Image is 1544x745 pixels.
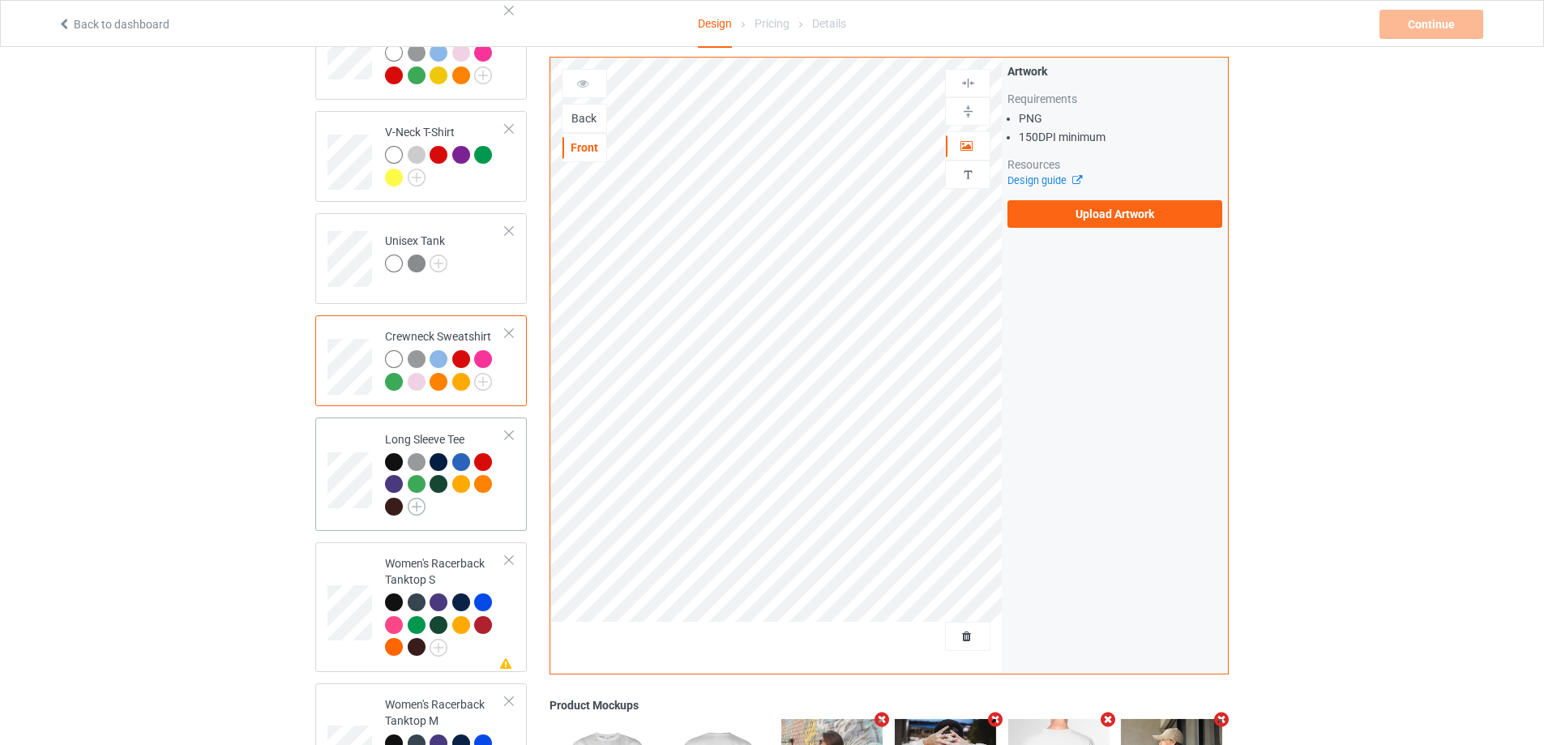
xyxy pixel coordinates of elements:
div: Long Sleeve Tee [315,417,527,531]
li: PNG [1019,110,1222,126]
div: Women's Racerback Tanktop S [315,542,527,672]
img: svg+xml;base64,PD94bWwgdmVyc2lvbj0iMS4wIiBlbmNvZGluZz0iVVRGLTgiPz4KPHN2ZyB3aWR0aD0iMjJweCIgaGVpZ2... [474,373,492,391]
img: heather_texture.png [408,255,426,272]
i: Remove mockup [872,711,892,728]
div: Requirements [1007,91,1222,107]
img: svg+xml;base64,PD94bWwgdmVyc2lvbj0iMS4wIiBlbmNvZGluZz0iVVRGLTgiPz4KPHN2ZyB3aWR0aD0iMjJweCIgaGVpZ2... [474,66,492,84]
div: Front [562,139,606,156]
div: Unisex Tank [385,233,447,272]
div: Details [812,1,846,46]
img: svg+xml;base64,PD94bWwgdmVyc2lvbj0iMS4wIiBlbmNvZGluZz0iVVRGLTgiPz4KPHN2ZyB3aWR0aD0iMjJweCIgaGVpZ2... [408,498,426,516]
div: Resources [1007,156,1222,173]
i: Remove mockup [985,711,1005,728]
div: Design [698,1,732,48]
div: Artwork [1007,63,1222,79]
label: Upload Artwork [1007,200,1222,228]
div: Product Mockups [550,697,1229,713]
div: Back [562,110,606,126]
i: Remove mockup [1098,711,1118,728]
div: [DEMOGRAPHIC_DATA] T-Shirt [385,6,506,83]
a: Back to dashboard [58,18,169,31]
a: Design guide [1007,174,1081,186]
div: Crewneck Sweatshirt [315,315,527,406]
img: svg+xml;base64,PD94bWwgdmVyc2lvbj0iMS4wIiBlbmNvZGluZz0iVVRGLTgiPz4KPHN2ZyB3aWR0aD0iMjJweCIgaGVpZ2... [430,255,447,272]
div: Unisex Tank [315,213,527,304]
img: svg+xml;base64,PD94bWwgdmVyc2lvbj0iMS4wIiBlbmNvZGluZz0iVVRGLTgiPz4KPHN2ZyB3aWR0aD0iMjJweCIgaGVpZ2... [430,639,447,657]
img: svg%3E%0A [960,167,976,182]
div: V-Neck T-Shirt [315,111,527,202]
div: Long Sleeve Tee [385,431,506,515]
i: Remove mockup [1212,711,1232,728]
div: Crewneck Sweatshirt [385,328,506,389]
img: svg%3E%0A [960,104,976,119]
div: V-Neck T-Shirt [385,124,506,185]
li: 150 DPI minimum [1019,129,1222,145]
img: svg+xml;base64,PD94bWwgdmVyc2lvbj0iMS4wIiBlbmNvZGluZz0iVVRGLTgiPz4KPHN2ZyB3aWR0aD0iMjJweCIgaGVpZ2... [408,169,426,186]
img: svg%3E%0A [960,75,976,91]
div: Women's Racerback Tanktop S [385,555,506,655]
div: Pricing [755,1,789,46]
